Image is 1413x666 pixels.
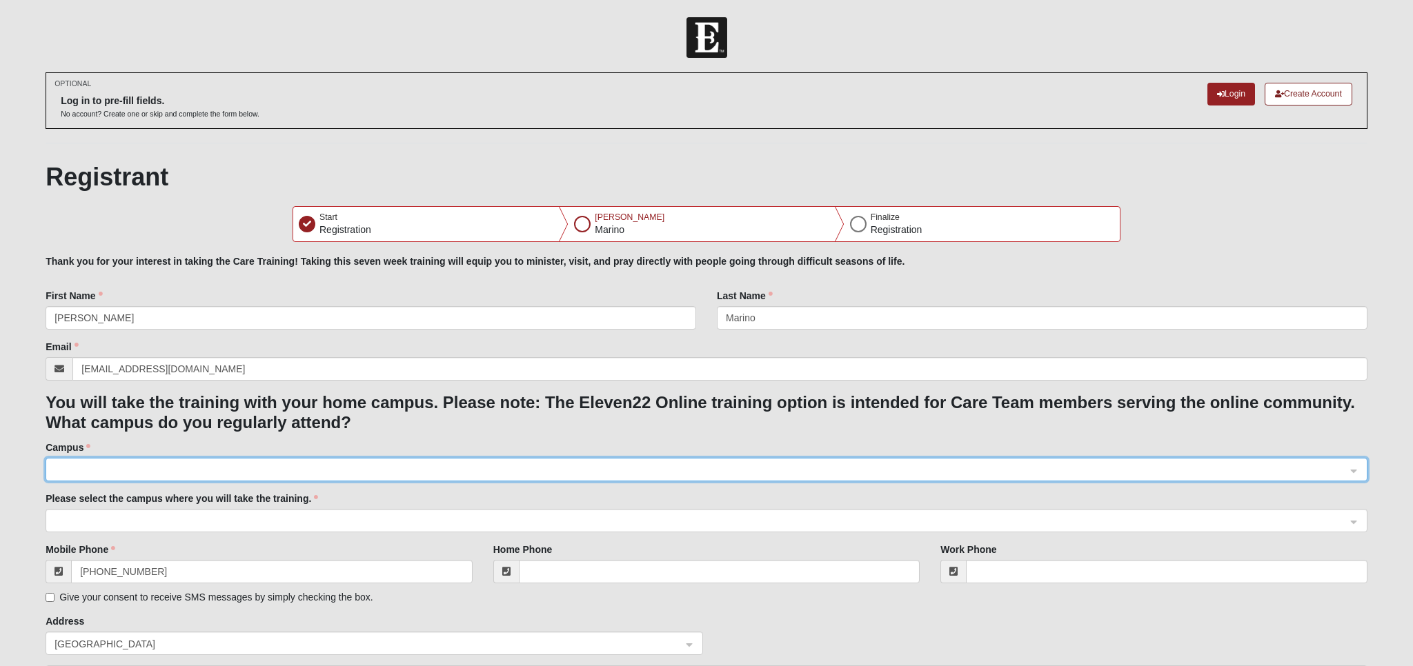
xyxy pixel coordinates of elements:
a: Create Account [1265,83,1352,105]
p: Registration [871,223,922,237]
input: Give your consent to receive SMS messages by simply checking the box. [46,593,55,602]
span: Finalize [871,212,900,222]
span: [PERSON_NAME] [595,212,664,222]
img: Church of Eleven22 Logo [686,17,727,58]
h5: Thank you for your interest in taking the Care Training! Taking this seven week training will equ... [46,256,1367,268]
p: Registration [319,223,371,237]
h1: Registrant [46,162,1367,192]
span: Start [319,212,337,222]
p: No account? Create one or skip and complete the form below. [61,109,259,119]
label: Work Phone [940,543,996,556]
label: Email [46,340,78,354]
label: Mobile Phone [46,543,115,556]
label: Last Name [717,289,773,303]
span: Give your consent to receive SMS messages by simply checking the box. [59,592,373,603]
label: Home Phone [493,543,553,556]
label: First Name [46,289,102,303]
h3: You will take the training with your home campus. Please note: The Eleven22 Online training optio... [46,393,1367,433]
h6: Log in to pre-fill fields. [61,95,259,107]
label: Campus [46,441,90,454]
span: United States [55,636,669,652]
p: Marino [595,223,664,237]
label: Address [46,614,84,628]
small: OPTIONAL [55,79,91,89]
a: Login [1207,83,1255,105]
label: Please select the campus where you will take the training. [46,492,318,505]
